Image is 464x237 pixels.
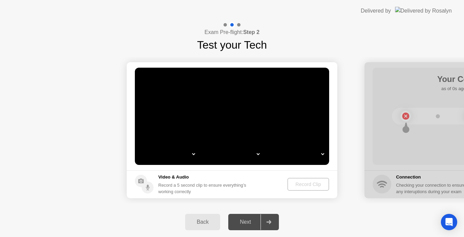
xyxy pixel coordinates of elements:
h4: Exam Pre-flight: [204,28,260,36]
b: Step 2 [243,29,260,35]
img: Delivered by Rosalyn [395,7,452,15]
select: Available cameras [138,147,196,161]
div: Record a 5 second clip to ensure everything’s working correctly [158,182,249,195]
select: Available microphones [267,147,325,161]
button: Next [228,214,279,230]
h5: Video & Audio [158,174,249,181]
button: Record Clip [287,178,329,191]
select: Available speakers [203,147,261,161]
h1: Test your Tech [197,37,267,53]
div: Delivered by [361,7,391,15]
div: Record Clip [290,182,326,187]
div: Next [230,219,261,225]
div: Open Intercom Messenger [441,214,457,230]
div: Back [187,219,218,225]
button: Back [185,214,220,230]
